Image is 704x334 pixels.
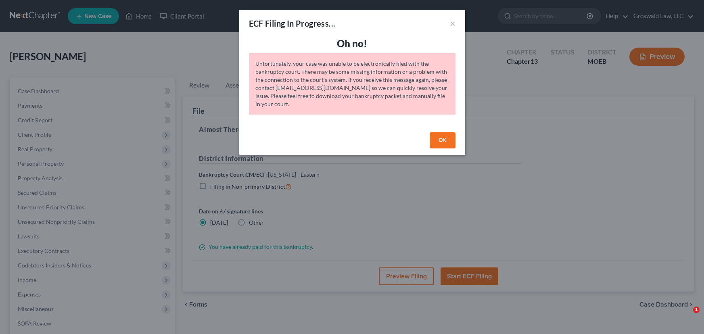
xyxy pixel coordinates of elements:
[249,53,455,115] div: Unfortunately, your case was unable to be electronically filed with the bankruptcy court. There m...
[249,37,455,50] h3: Oh no!
[249,18,336,29] div: ECF Filing In Progress...
[450,19,455,28] button: ×
[693,307,700,313] span: 1
[430,132,455,148] button: OK
[677,307,696,326] iframe: Intercom live chat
